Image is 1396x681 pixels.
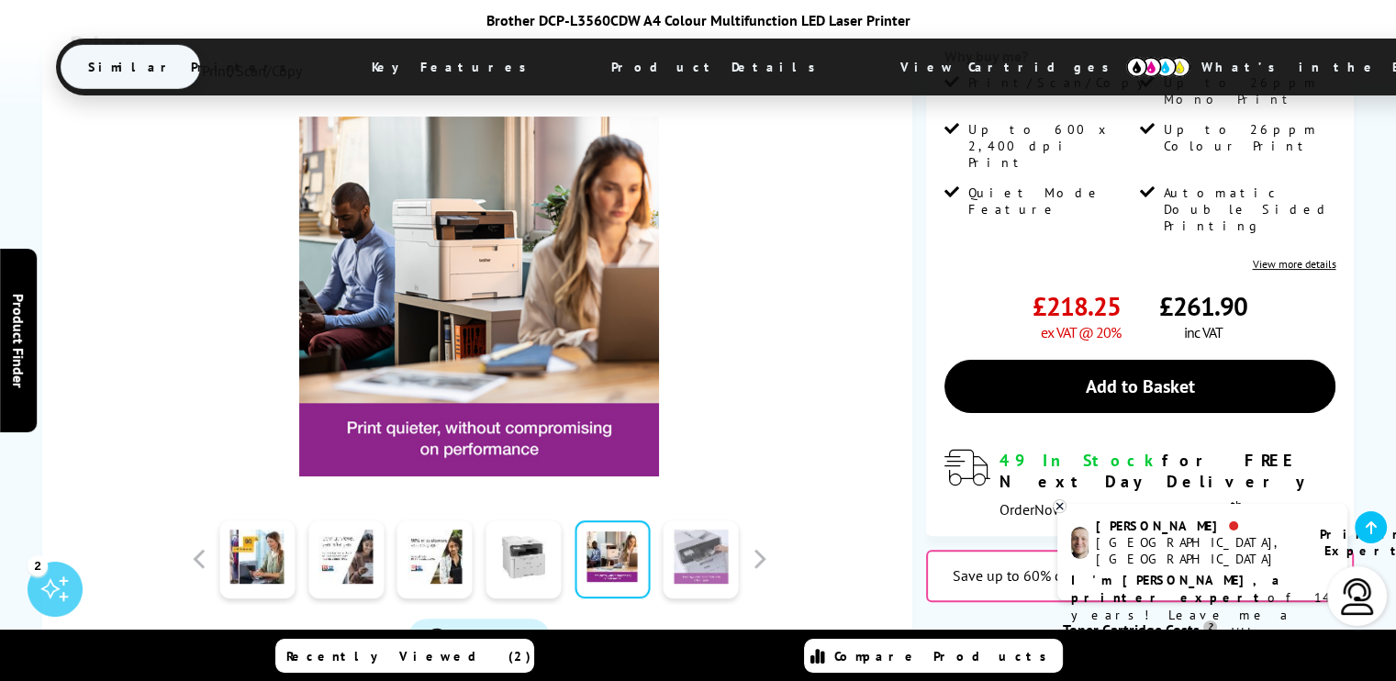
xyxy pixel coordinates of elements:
b: I'm [PERSON_NAME], a printer expert [1071,572,1285,606]
span: Now [1034,500,1064,519]
div: [PERSON_NAME] [1096,518,1297,534]
a: Recently Viewed (2) [275,639,534,673]
sup: th [1231,497,1242,513]
span: Product Finder [9,294,28,388]
span: Compare Products [834,648,1056,664]
span: View Cartridges [873,43,1154,91]
div: Brother DCP-L3560CDW A4 Colour Multifunction LED Laser Printer [56,11,1341,29]
span: Up to 600 x 2,400 dpi Print [968,121,1136,171]
span: Automatic Double Sided Printing [1164,184,1332,234]
span: Order for Free Delivery [DATE] 07 October! [1000,500,1296,519]
img: user-headset-light.svg [1339,578,1376,615]
img: ashley-livechat.png [1071,527,1089,559]
div: 2 [28,555,48,575]
div: for FREE Next Day Delivery [1000,450,1336,492]
a: Add to Basket [944,360,1336,413]
a: Product_All_Videos [408,619,550,657]
img: cmyk-icon.svg [1126,57,1190,77]
span: inc VAT [1184,323,1223,341]
img: Thumbnail [299,117,659,476]
div: [GEOGRAPHIC_DATA], [GEOGRAPHIC_DATA] [1096,534,1297,567]
span: ex VAT @ 20% [1041,323,1121,341]
div: modal_delivery [944,450,1336,518]
span: Save up to 60% on a subscription plan [953,566,1195,585]
p: of 14 years! Leave me a message and I'll respond ASAP [1071,572,1334,659]
span: Similar Printers [61,45,324,89]
span: Quiet Mode Feature [968,184,1136,218]
a: Compare Products [804,639,1063,673]
span: 49 In Stock [1000,450,1162,471]
span: £218.25 [1033,289,1121,323]
a: View more details [1252,257,1335,271]
span: Recently Viewed (2) [286,648,531,664]
div: Toner Cartridge Costs [926,620,1355,639]
span: Up to 26ppm Colour Print [1164,121,1332,154]
span: Product Details [584,45,853,89]
span: Key Features [344,45,564,89]
span: £261.90 [1159,289,1247,323]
